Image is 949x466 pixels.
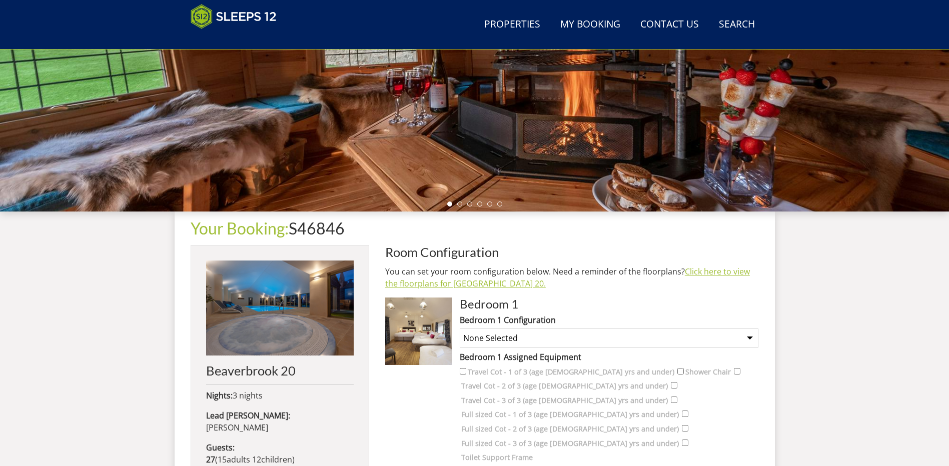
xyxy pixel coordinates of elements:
[480,13,544,36] a: Properties
[218,454,250,465] span: adult
[206,260,354,355] img: An image of 'Beaverbrook 20'
[246,454,250,465] span: s
[385,245,759,259] h2: Room Configuration
[206,389,354,401] p: 3 nights
[385,297,452,364] img: Room Image
[206,260,354,377] a: Beaverbrook 20
[461,380,668,391] label: Travel Cot - 2 of 3 (age [DEMOGRAPHIC_DATA] yrs and under)
[206,442,235,453] strong: Guests:
[191,218,289,238] a: Your Booking:
[460,314,758,326] label: Bedroom 1 Configuration
[206,390,233,401] strong: Nights:
[460,351,758,363] label: Bedroom 1 Assigned Equipment
[206,454,215,465] strong: 27
[461,423,679,434] label: Full sized Cot - 2 of 3 (age [DEMOGRAPHIC_DATA] yrs and under)
[186,35,291,43] iframe: Customer reviews powered by Trustpilot
[206,454,295,465] span: ( )
[218,454,227,465] span: 15
[461,438,679,449] label: Full sized Cot - 3 of 3 (age [DEMOGRAPHIC_DATA] yrs and under)
[461,395,668,406] label: Travel Cot - 3 of 3 (age [DEMOGRAPHIC_DATA] yrs and under)
[461,452,533,463] label: Toilet Support Frame
[460,297,758,310] h3: Bedroom 1
[385,265,759,289] p: You can set your room configuration below. Need a reminder of the floorplans?
[252,454,261,465] span: 12
[385,266,750,289] a: Click here to view the floorplans for [GEOGRAPHIC_DATA] 20.
[556,13,624,36] a: My Booking
[461,409,679,420] label: Full sized Cot - 1 of 3 (age [DEMOGRAPHIC_DATA] yrs and under)
[206,410,290,421] strong: Lead [PERSON_NAME]:
[191,4,277,29] img: Sleeps 12
[279,454,292,465] span: ren
[250,454,292,465] span: child
[685,366,731,377] label: Shower Chair
[206,422,268,433] span: [PERSON_NAME]
[715,13,759,36] a: Search
[191,219,759,237] h1: S46846
[636,13,703,36] a: Contact Us
[468,366,674,377] label: Travel Cot - 1 of 3 (age [DEMOGRAPHIC_DATA] yrs and under)
[206,363,354,377] h2: Beaverbrook 20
